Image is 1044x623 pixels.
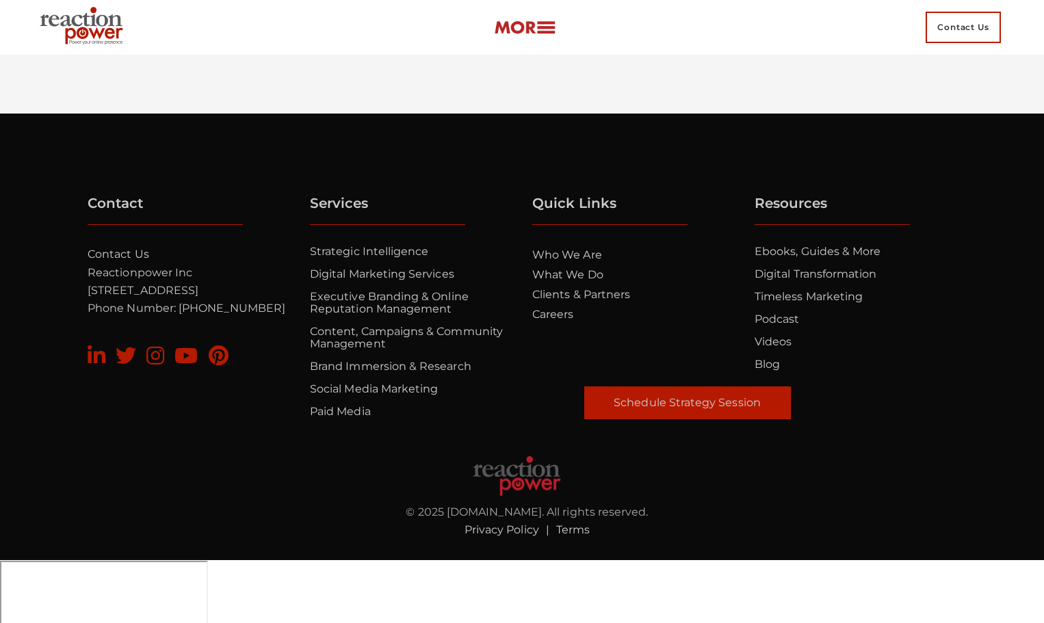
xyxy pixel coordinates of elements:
[532,248,602,261] a: Who we are
[310,325,503,350] a: Content, Campaigns & Community Management
[471,455,563,496] img: Executive Branding | Personal Branding Agency
[556,523,590,536] a: Terms
[926,12,1001,43] span: Contact Us
[755,290,863,303] a: Timeless Marketing
[88,246,294,318] p: Reactionpower Inc [STREET_ADDRESS] Phone Number: [PHONE_NUMBER]
[310,360,471,373] a: Brand Immersion & Research
[584,386,791,419] a: Schedule Strategy Session
[532,308,573,321] a: Careers
[315,503,740,521] p: © 2025 [DOMAIN_NAME]. All rights reserved.
[755,196,910,225] h5: Resources
[310,405,371,418] a: Paid Media
[310,245,428,258] a: Strategic Intelligence
[532,196,688,225] h5: Quick Links
[755,245,880,258] a: Ebooks, Guides & More
[755,267,876,280] a: Digital Transformation
[494,20,556,36] img: more-btn.png
[310,290,469,315] a: Executive Branding & Online Reputation Management
[88,248,149,261] a: Contact Us
[755,335,792,348] a: Videos
[755,313,799,326] a: Podcast
[88,196,243,225] h5: Contact
[34,3,133,52] img: Executive Branding | Personal Branding Agency
[532,268,603,281] a: What we do
[465,523,539,536] a: Privacy Policy
[539,521,556,539] li: |
[532,288,630,301] a: Clients & Partners
[310,382,438,395] a: Social Media Marketing
[310,196,465,225] h5: Services
[310,267,454,280] a: Digital Marketing Services
[755,358,780,371] a: Blog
